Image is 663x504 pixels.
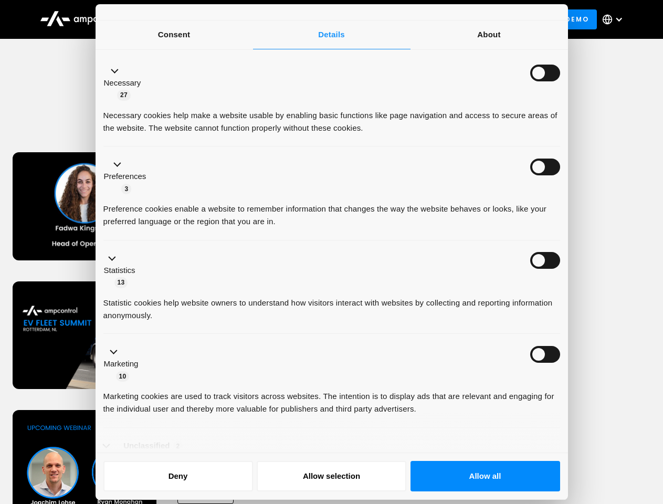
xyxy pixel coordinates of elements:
a: About [411,20,568,49]
div: Preference cookies enable a website to remember information that changes the way the website beha... [103,195,560,228]
label: Preferences [104,171,146,183]
button: Deny [103,461,253,491]
span: 3 [121,184,131,194]
button: Statistics (13) [103,252,142,289]
h1: Upcoming Webinars [13,106,651,131]
label: Marketing [104,358,139,370]
button: Necessary (27) [103,65,148,101]
button: Marketing (10) [103,346,145,383]
span: 2 [173,441,183,451]
a: Details [253,20,411,49]
label: Necessary [104,77,141,89]
label: Statistics [104,265,135,277]
button: Allow selection [257,461,406,491]
span: 13 [114,277,128,288]
a: Consent [96,20,253,49]
div: Marketing cookies are used to track visitors across websites. The intention is to display ads tha... [103,382,560,415]
button: Allow all [411,461,560,491]
div: Necessary cookies help make a website usable by enabling basic functions like page navigation and... [103,101,560,134]
span: 10 [116,371,130,382]
button: Preferences (3) [103,159,153,195]
div: Statistic cookies help website owners to understand how visitors interact with websites by collec... [103,289,560,322]
span: 27 [117,90,131,100]
button: Unclassified (2) [103,439,190,453]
